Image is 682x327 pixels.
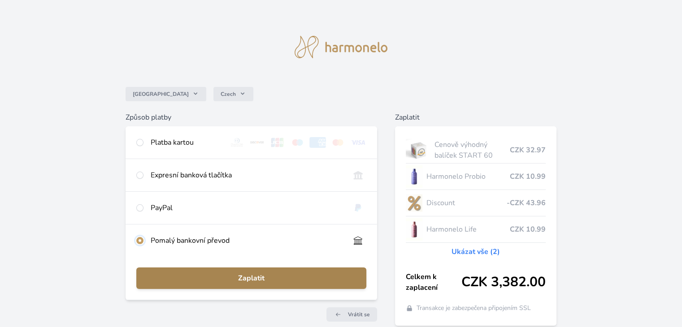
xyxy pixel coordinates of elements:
[426,198,506,208] span: Discount
[350,170,366,181] img: onlineBanking_CZ.svg
[326,307,377,322] a: Vrátit se
[350,202,366,213] img: paypal.svg
[348,311,370,318] span: Vrátit se
[295,36,388,58] img: logo.svg
[229,137,245,148] img: diners.svg
[426,171,509,182] span: Harmonelo Probio
[510,224,546,235] span: CZK 10.99
[406,192,423,214] img: discount-lo.png
[510,145,546,155] span: CZK 32.97
[249,137,265,148] img: discover.svg
[452,246,500,257] a: Ukázat vše (2)
[136,267,366,289] button: Zaplatit
[213,87,253,101] button: Czech
[510,171,546,182] span: CZK 10.99
[309,137,326,148] img: amex.svg
[406,165,423,188] img: CLEAN_PROBIO_se_stinem_x-lo.jpg
[395,112,556,123] h6: Zaplatit
[151,202,342,213] div: PayPal
[151,235,342,246] div: Pomalý bankovní převod
[151,137,222,148] div: Platba kartou
[406,139,431,161] img: start.jpg
[417,304,531,313] span: Transakce je zabezpečena připojením SSL
[461,274,546,290] span: CZK 3,382.00
[406,218,423,241] img: CLEAN_LIFE_se_stinem_x-lo.jpg
[221,90,236,98] span: Czech
[151,170,342,181] div: Expresní banková tlačítka
[350,235,366,246] img: bankTransfer_IBAN.svg
[426,224,509,235] span: Harmonelo Life
[126,112,377,123] h6: Způsob platby
[133,90,189,98] span: [GEOGRAPHIC_DATA]
[330,137,346,148] img: mc.svg
[507,198,546,208] span: -CZK 43.96
[434,139,509,161] span: Cenově výhodný balíček START 60
[269,137,286,148] img: jcb.svg
[289,137,306,148] img: maestro.svg
[406,271,461,293] span: Celkem k zaplacení
[350,137,366,148] img: visa.svg
[126,87,206,101] button: [GEOGRAPHIC_DATA]
[143,273,359,284] span: Zaplatit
